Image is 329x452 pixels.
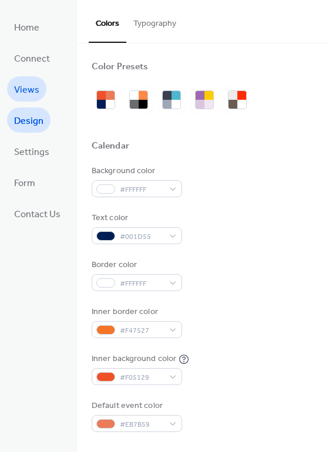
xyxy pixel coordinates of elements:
[7,76,46,102] a: Views
[14,50,50,68] span: Connect
[92,140,129,153] div: Calendar
[7,170,42,195] a: Form
[92,165,180,177] div: Background color
[92,400,180,412] div: Default event color
[14,112,43,130] span: Design
[7,107,51,133] a: Design
[92,212,180,224] div: Text color
[120,278,163,290] span: #FFFFFF
[14,174,35,193] span: Form
[120,372,163,384] span: #F05129
[14,205,61,224] span: Contact Us
[14,19,39,37] span: Home
[7,14,46,39] a: Home
[92,353,176,365] div: Inner background color
[120,325,163,337] span: #F47527
[14,81,39,99] span: Views
[7,45,57,70] a: Connect
[92,306,180,318] div: Inner border color
[7,201,68,226] a: Contact Us
[92,61,148,73] div: Color Presets
[120,419,163,431] span: #EB7B59
[92,259,180,271] div: Border color
[120,184,163,196] span: #FFFFFF
[7,139,56,164] a: Settings
[120,231,163,243] span: #001D55
[14,143,49,161] span: Settings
